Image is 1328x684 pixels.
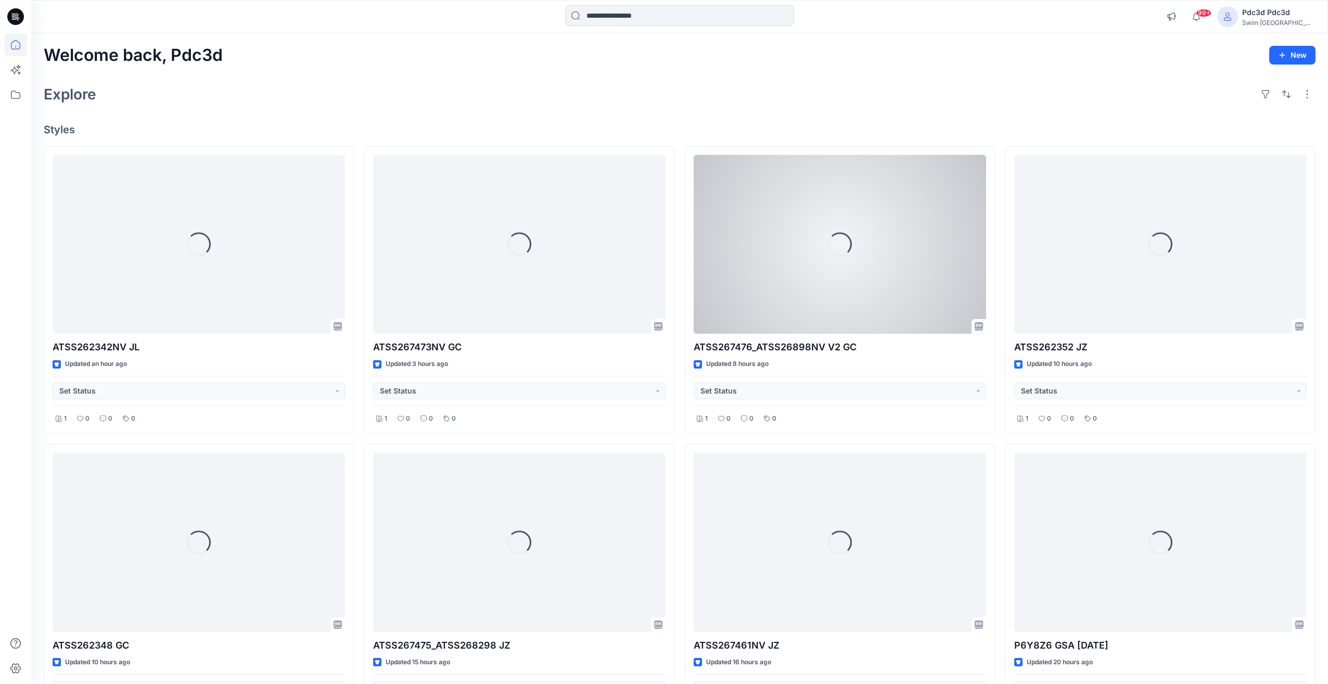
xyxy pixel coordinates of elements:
p: 0 [429,413,433,424]
p: Updated 20 hours ago [1027,657,1093,668]
p: ATSS267475_ATSS268298 JZ [373,638,666,653]
p: Updated 8 hours ago [706,359,769,370]
p: 0 [1093,413,1097,424]
p: Updated 15 hours ago [386,657,450,668]
svg: avatar [1223,12,1232,21]
p: 0 [406,413,410,424]
p: 0 [108,413,112,424]
p: Updated 16 hours ago [706,657,771,668]
p: 0 [1047,413,1051,424]
p: ATSS262348 GC [53,638,345,653]
p: 1 [1026,413,1028,424]
div: Pdc3d Pdc3d [1242,6,1315,19]
p: ATSS267473NV GC [373,340,666,354]
p: 1 [705,413,708,424]
p: Updated 10 hours ago [1027,359,1092,370]
p: Updated 3 hours ago [386,359,448,370]
p: Updated 10 hours ago [65,657,130,668]
button: New [1269,46,1316,65]
p: 0 [726,413,731,424]
p: 0 [749,413,754,424]
h4: Styles [44,123,1316,136]
p: 0 [85,413,90,424]
p: 0 [131,413,135,424]
span: 99+ [1196,9,1211,17]
p: ATSS267476_ATSS26898NV V2 GC [694,340,986,354]
h2: Explore [44,86,96,103]
p: ATSS262352 JZ [1014,340,1307,354]
p: ATSS262342NV JL [53,340,345,354]
p: P6Y8Z6 GSA [DATE] [1014,638,1307,653]
p: ATSS267461NV JZ [694,638,986,653]
p: 0 [452,413,456,424]
p: 1 [64,413,67,424]
div: Swim [GEOGRAPHIC_DATA] [1242,19,1315,27]
p: Updated an hour ago [65,359,127,370]
h2: Welcome back, Pdc3d [44,46,223,65]
p: 0 [1070,413,1074,424]
p: 1 [385,413,387,424]
p: 0 [772,413,776,424]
